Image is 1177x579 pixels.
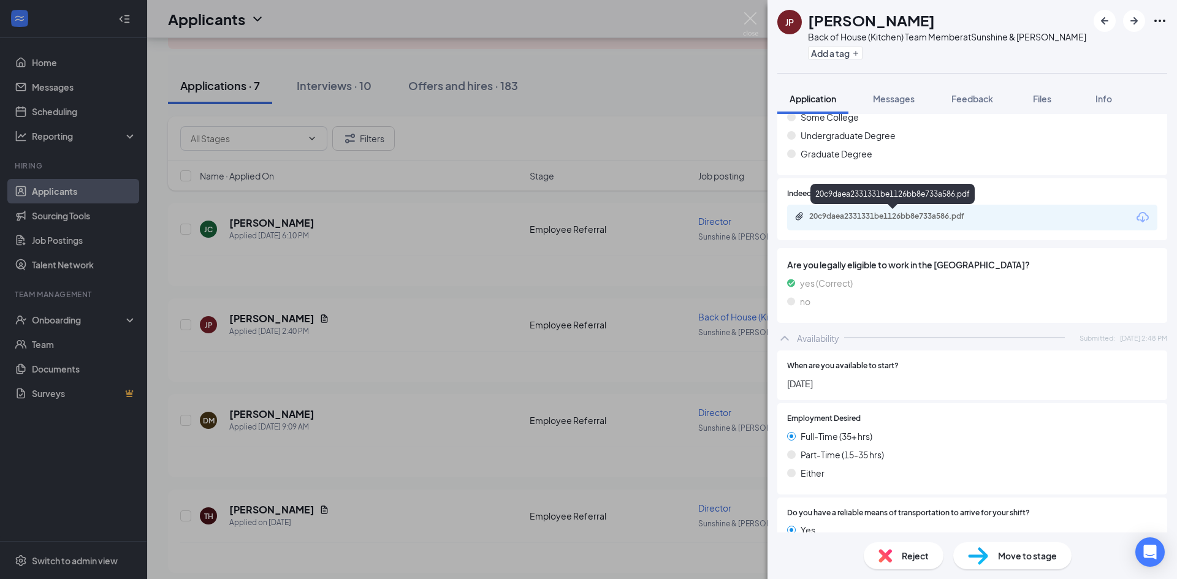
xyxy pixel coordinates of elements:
span: Submitted: [1080,333,1115,343]
div: 20c9daea2331331be1126bb8e733a586.pdf [810,184,975,204]
div: Availability [797,332,839,344]
span: Reject [902,549,929,562]
span: Yes [801,523,815,537]
div: Open Intercom Messenger [1135,537,1165,567]
span: Undergraduate Degree [801,129,896,142]
span: Are you legally eligible to work in the [GEOGRAPHIC_DATA]? [787,258,1157,271]
svg: Ellipses [1152,13,1167,28]
span: Do you have a reliable means of transportation to arrive for your shift? [787,507,1030,519]
span: [DATE] [787,377,1157,390]
button: ArrowRight [1123,10,1145,32]
span: Application [790,93,836,104]
button: ArrowLeftNew [1094,10,1116,32]
span: [DATE] 2:48 PM [1120,333,1167,343]
svg: ArrowRight [1127,13,1141,28]
div: 20c9daea2331331be1126bb8e733a586.pdf [809,211,981,221]
span: Messages [873,93,915,104]
span: Feedback [951,93,993,104]
span: Files [1033,93,1051,104]
span: yes (Correct) [800,276,853,290]
div: Back of House (Kitchen) Team Member at Sunshine & [PERSON_NAME] [808,31,1086,43]
span: When are you available to start? [787,360,899,372]
button: PlusAdd a tag [808,47,863,59]
span: Info [1095,93,1112,104]
span: Move to stage [998,549,1057,562]
span: Either [801,466,825,480]
a: Paperclip20c9daea2331331be1126bb8e733a586.pdf [794,211,993,223]
span: Employment Desired [787,413,861,425]
svg: Download [1135,210,1150,225]
svg: Plus [852,50,859,57]
h1: [PERSON_NAME] [808,10,935,31]
span: Full-Time (35+ hrs) [801,430,872,443]
span: Some College [801,110,859,124]
svg: Paperclip [794,211,804,221]
span: Part-Time (15-35 hrs) [801,448,884,461]
span: Indeed Resume [787,188,841,200]
div: JP [785,16,794,28]
svg: ArrowLeftNew [1097,13,1112,28]
span: Graduate Degree [801,147,872,161]
span: no [800,295,810,308]
svg: ChevronUp [777,331,792,346]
